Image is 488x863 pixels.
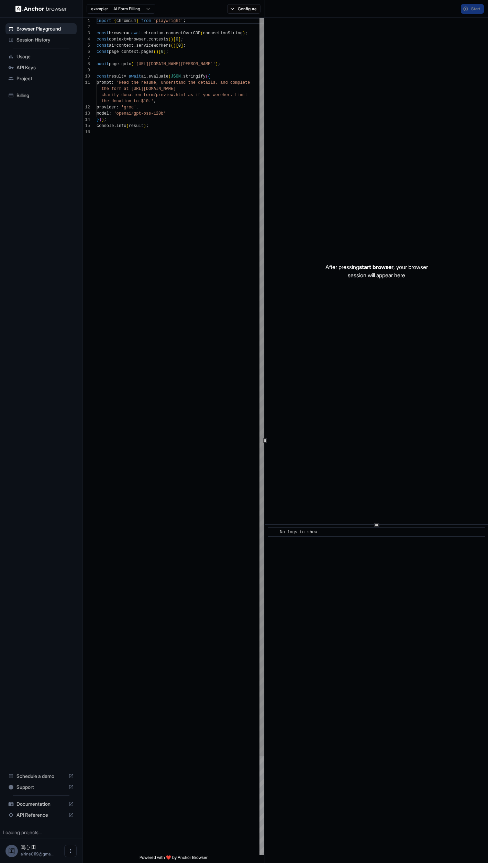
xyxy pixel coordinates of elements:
span: , [136,105,138,110]
span: . [181,74,183,79]
span: 'Read the resume, understand the details, and comp [117,80,240,85]
span: the form at [URL][DOMAIN_NAME] [101,86,176,91]
span: const [97,49,109,54]
span: ai [109,43,114,48]
div: Session History [5,34,77,45]
span: lete [240,80,250,85]
span: Billing [16,92,74,99]
span: , [154,99,156,104]
span: ) [173,43,176,48]
span: : [109,111,111,116]
span: 闰心 田 [21,844,36,850]
span: . [119,62,121,67]
span: Powered with ❤️ by Anchor Browser [140,855,208,863]
div: Schedule a demo [5,771,77,782]
div: 2 [82,24,90,30]
span: No logs to show [280,530,317,535]
span: result [129,124,144,128]
div: 16 [82,129,90,135]
span: : [117,105,119,110]
span: ; [183,19,186,23]
span: '[URL][DOMAIN_NAME][PERSON_NAME]' [134,62,215,67]
span: ) [243,31,245,36]
span: context [117,43,134,48]
span: [ [173,37,176,42]
div: API Keys [5,62,77,73]
div: 8 [82,61,90,67]
span: await [129,74,141,79]
span: connectOverCDP [166,31,201,36]
span: Browser Playground [16,25,74,32]
button: Configure [227,4,260,14]
div: Support [5,782,77,793]
span: await [97,62,109,67]
span: charity-donation-form/preview.html as if you were [101,93,223,97]
span: chromium [117,19,136,23]
span: ] [163,49,166,54]
span: goto [121,62,131,67]
span: ( [201,31,203,36]
span: browser [129,37,146,42]
div: Loading projects... [3,829,79,836]
span: await [131,31,144,36]
span: : [111,80,114,85]
span: from [141,19,151,23]
span: 'groq' [121,105,136,110]
span: ; [166,49,168,54]
div: Billing [5,90,77,101]
div: Usage [5,51,77,62]
div: 9 [82,67,90,73]
span: . [146,74,148,79]
span: = [126,31,129,36]
span: contexts [148,37,168,42]
span: ) [171,37,173,42]
span: airine0119@gmail.com [21,851,54,856]
span: { [208,74,210,79]
span: chromium [144,31,164,36]
img: Anchor Logo [15,5,67,12]
span: 0 [161,49,163,54]
span: connectionString [203,31,243,36]
span: 0 [178,43,181,48]
span: info [117,124,126,128]
span: = [119,49,121,54]
span: context [109,37,126,42]
span: ] [181,43,183,48]
span: ) [156,49,158,54]
span: . [146,37,148,42]
div: 14 [82,117,90,123]
span: Support [16,784,66,791]
span: . [138,49,141,54]
span: = [124,74,126,79]
span: Documentation [16,801,66,807]
span: ( [171,43,173,48]
span: evaluate [148,74,168,79]
span: prompt [97,80,111,85]
span: ( [154,49,156,54]
span: ; [183,43,186,48]
span: ai [141,74,146,79]
span: const [97,31,109,36]
span: start browser [359,264,393,270]
p: After pressing , your browser session will appear here [325,263,428,279]
div: 7 [82,55,90,61]
span: 0 [176,37,178,42]
span: serviceWorkers [136,43,171,48]
div: 11 [82,80,90,86]
div: Project [5,73,77,84]
span: ; [104,117,107,122]
span: ( [168,37,171,42]
span: ; [181,37,183,42]
span: . [134,43,136,48]
span: ; [218,62,220,67]
span: ( [131,62,134,67]
span: Usage [16,53,74,60]
span: example: [91,6,108,12]
span: [ [158,49,161,54]
span: stringify [183,74,206,79]
div: 12 [82,104,90,110]
span: Schedule a demo [16,773,66,780]
div: Browser Playground [5,23,77,34]
div: API Reference [5,809,77,820]
span: ) [99,117,101,122]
